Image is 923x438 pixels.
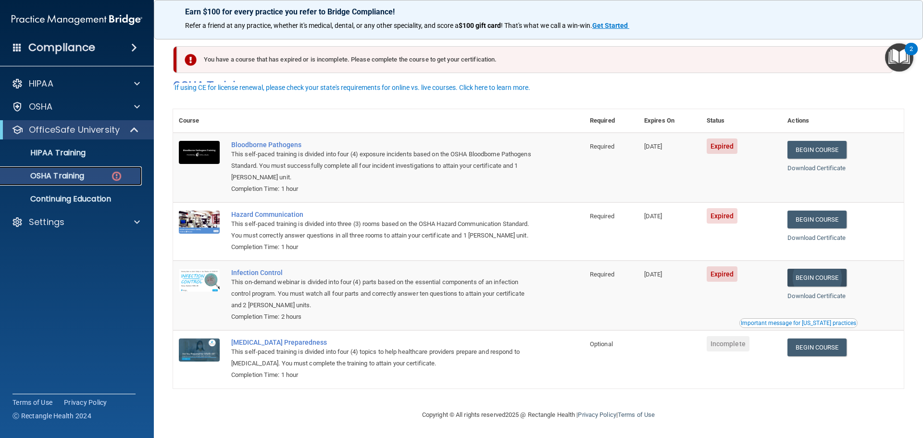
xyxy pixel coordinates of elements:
[787,141,846,159] a: Begin Course
[29,101,53,113] p: OSHA
[644,143,662,150] span: [DATE]
[6,171,84,181] p: OSHA Training
[910,49,913,62] div: 2
[231,218,536,241] div: This self-paced training is divided into three (3) rooms based on the OSHA Hazard Communication S...
[231,211,536,218] a: Hazard Communication
[173,79,904,92] h4: OSHA Training
[590,340,613,348] span: Optional
[741,320,856,326] div: Important message for [US_STATE] practices
[111,170,123,182] img: danger-circle.6113f641.png
[231,369,536,381] div: Completion Time: 1 hour
[592,22,628,29] strong: Get Started
[6,148,86,158] p: HIPAA Training
[782,109,904,133] th: Actions
[707,266,738,282] span: Expired
[231,276,536,311] div: This on-demand webinar is divided into four (4) parts based on the essential components of an inf...
[12,398,52,407] a: Terms of Use
[185,54,197,66] img: exclamation-circle-solid-danger.72ef9ffc.png
[29,78,53,89] p: HIPAA
[231,183,536,195] div: Completion Time: 1 hour
[231,149,536,183] div: This self-paced training is divided into four (4) exposure incidents based on the OSHA Bloodborne...
[578,411,616,418] a: Privacy Policy
[231,141,536,149] a: Bloodborne Pathogens
[584,109,638,133] th: Required
[618,411,655,418] a: Terms of Use
[638,109,701,133] th: Expires On
[12,101,140,113] a: OSHA
[363,400,714,430] div: Copyright © All rights reserved 2025 @ Rectangle Health | |
[12,10,142,29] img: PMB logo
[28,41,95,54] h4: Compliance
[787,292,846,300] a: Download Certificate
[6,194,137,204] p: Continuing Education
[707,336,749,351] span: Incomplete
[173,83,532,92] button: If using CE for license renewal, please check your state's requirements for online vs. live cours...
[29,124,120,136] p: OfficeSafe University
[12,216,140,228] a: Settings
[590,213,614,220] span: Required
[12,78,140,89] a: HIPAA
[644,271,662,278] span: [DATE]
[739,318,858,328] button: Read this if you are a dental practitioner in the state of CA
[231,338,536,346] a: [MEDICAL_DATA] Preparedness
[707,208,738,224] span: Expired
[590,143,614,150] span: Required
[787,211,846,228] a: Begin Course
[231,346,536,369] div: This self-paced training is divided into four (4) topics to help healthcare providers prepare and...
[29,216,64,228] p: Settings
[177,46,893,73] div: You have a course that has expired or is incomplete. Please complete the course to get your certi...
[12,124,139,136] a: OfficeSafe University
[185,22,459,29] span: Refer a friend at any practice, whether it's medical, dental, or any other speciality, and score a
[787,338,846,356] a: Begin Course
[644,213,662,220] span: [DATE]
[590,271,614,278] span: Required
[787,164,846,172] a: Download Certificate
[231,241,536,253] div: Completion Time: 1 hour
[885,43,913,72] button: Open Resource Center, 2 new notifications
[175,84,530,91] div: If using CE for license renewal, please check your state's requirements for online vs. live cours...
[173,109,225,133] th: Course
[787,234,846,241] a: Download Certificate
[787,269,846,287] a: Begin Course
[701,109,782,133] th: Status
[12,411,91,421] span: Ⓒ Rectangle Health 2024
[459,22,501,29] strong: $100 gift card
[64,398,107,407] a: Privacy Policy
[231,269,536,276] a: Infection Control
[592,22,629,29] a: Get Started
[231,311,536,323] div: Completion Time: 2 hours
[501,22,592,29] span: ! That's what we call a win-win.
[707,138,738,154] span: Expired
[185,7,892,16] p: Earn $100 for every practice you refer to Bridge Compliance!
